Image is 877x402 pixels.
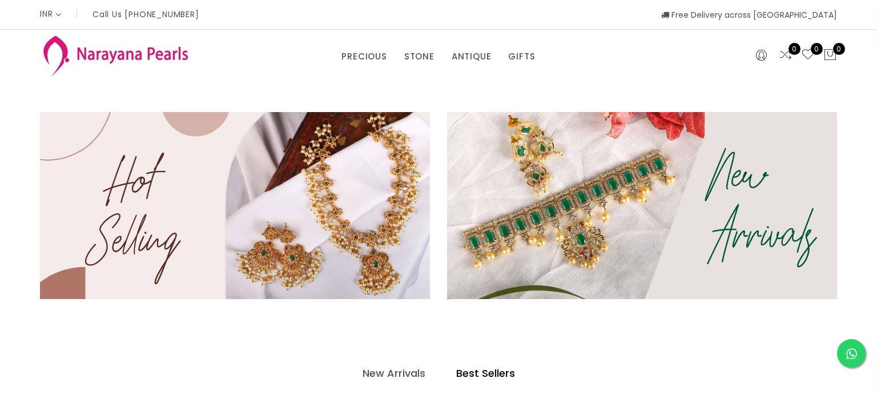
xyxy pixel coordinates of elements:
[92,10,199,18] p: Call Us [PHONE_NUMBER]
[779,48,792,63] a: 0
[811,43,823,55] span: 0
[341,48,387,65] a: PRECIOUS
[456,367,515,380] h4: Best Sellers
[363,367,425,380] h4: New Arrivals
[833,43,845,55] span: 0
[452,48,492,65] a: ANTIQUE
[789,43,800,55] span: 0
[404,48,435,65] a: STONE
[508,48,535,65] a: GIFTS
[661,9,837,21] span: Free Delivery across [GEOGRAPHIC_DATA]
[823,48,837,63] button: 0
[801,48,815,63] a: 0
